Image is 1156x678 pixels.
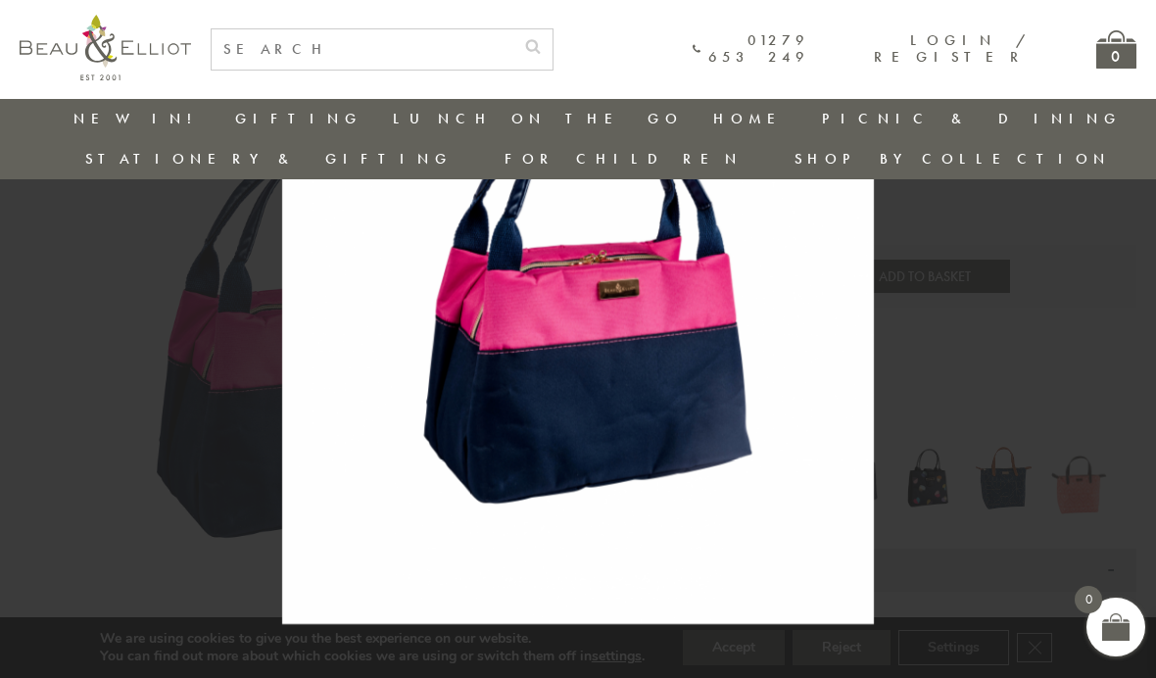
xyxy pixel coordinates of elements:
input: SEARCH [212,29,513,70]
img: logo [20,15,191,80]
a: Login / Register [874,30,1028,67]
a: Lunch On The Go [393,109,683,128]
a: Home [713,109,792,128]
a: Stationery & Gifting [85,149,453,169]
span: 0 [1075,586,1102,613]
a: Picnic & Dining [822,109,1122,128]
a: For Children [505,149,743,169]
img: V48TN-V48TN-1-scaled.jpg [282,32,874,624]
a: 01279 653 249 [693,32,810,67]
a: 0 [1096,30,1136,69]
a: Shop by collection [795,149,1111,169]
a: New in! [73,109,205,128]
a: Gifting [235,109,362,128]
